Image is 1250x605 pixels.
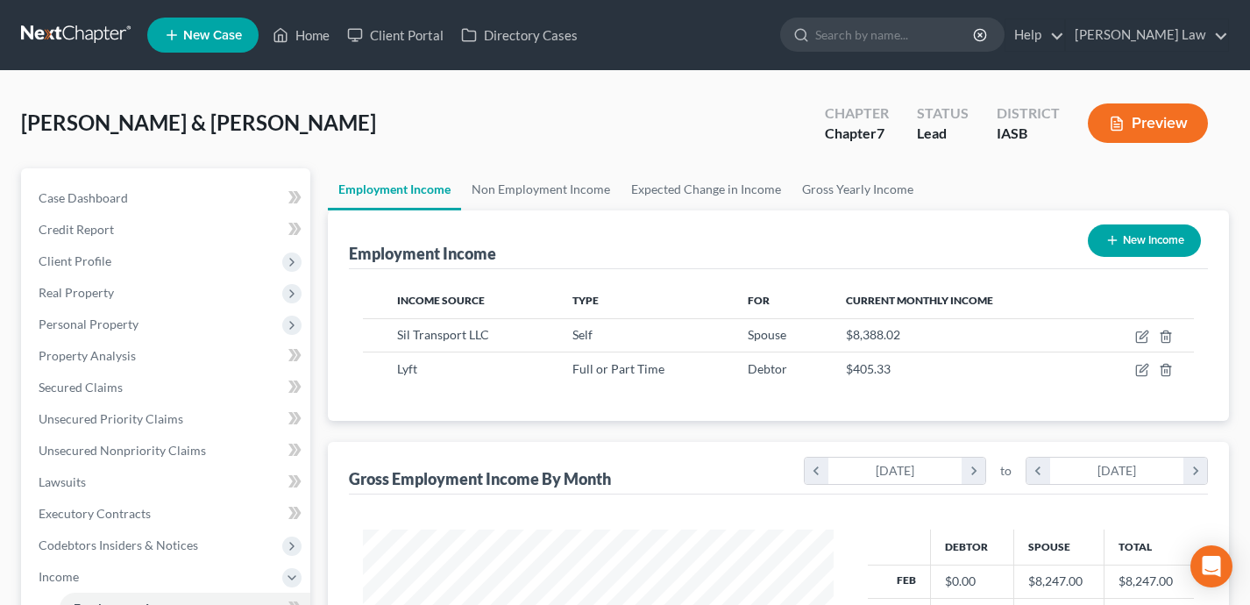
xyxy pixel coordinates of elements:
[572,294,599,307] span: Type
[39,380,123,395] span: Secured Claims
[868,565,931,598] th: Feb
[21,110,376,135] span: [PERSON_NAME] & [PERSON_NAME]
[1000,462,1012,480] span: to
[917,124,969,144] div: Lead
[917,103,969,124] div: Status
[621,168,792,210] a: Expected Change in Income
[39,506,151,521] span: Executory Contracts
[997,103,1060,124] div: District
[461,168,621,210] a: Non Employment Income
[572,327,593,342] span: Self
[1088,224,1201,257] button: New Income
[39,537,198,552] span: Codebtors Insiders & Notices
[349,468,611,489] div: Gross Employment Income By Month
[748,361,787,376] span: Debtor
[1066,19,1228,51] a: [PERSON_NAME] Law
[572,361,664,376] span: Full or Part Time
[805,458,828,484] i: chevron_left
[748,294,770,307] span: For
[748,327,786,342] span: Spouse
[183,29,242,42] span: New Case
[39,443,206,458] span: Unsecured Nonpriority Claims
[397,327,489,342] span: Sil Transport LLC
[1183,458,1207,484] i: chevron_right
[264,19,338,51] a: Home
[25,498,310,530] a: Executory Contracts
[825,124,889,144] div: Chapter
[25,372,310,403] a: Secured Claims
[1014,530,1104,565] th: Spouse
[338,19,452,51] a: Client Portal
[1050,458,1184,484] div: [DATE]
[846,327,900,342] span: $8,388.02
[25,435,310,466] a: Unsecured Nonpriority Claims
[945,573,999,590] div: $0.00
[877,125,884,141] span: 7
[39,285,114,300] span: Real Property
[39,190,128,205] span: Case Dashboard
[39,222,114,237] span: Credit Report
[931,530,1014,565] th: Debtor
[39,317,138,331] span: Personal Property
[1104,530,1195,565] th: Total
[39,474,86,489] span: Lawsuits
[1005,19,1064,51] a: Help
[25,214,310,246] a: Credit Report
[397,294,485,307] span: Income Source
[1088,103,1208,143] button: Preview
[828,458,962,484] div: [DATE]
[39,253,111,268] span: Client Profile
[997,124,1060,144] div: IASB
[452,19,586,51] a: Directory Cases
[25,466,310,498] a: Lawsuits
[349,243,496,264] div: Employment Income
[25,403,310,435] a: Unsecured Priority Claims
[25,340,310,372] a: Property Analysis
[328,168,461,210] a: Employment Income
[39,411,183,426] span: Unsecured Priority Claims
[962,458,985,484] i: chevron_right
[1026,458,1050,484] i: chevron_left
[25,182,310,214] a: Case Dashboard
[1028,573,1090,590] div: $8,247.00
[1190,545,1232,587] div: Open Intercom Messenger
[846,294,993,307] span: Current Monthly Income
[792,168,924,210] a: Gross Yearly Income
[397,361,417,376] span: Lyft
[39,348,136,363] span: Property Analysis
[39,569,79,584] span: Income
[1104,565,1195,598] td: $8,247.00
[815,18,976,51] input: Search by name...
[846,361,891,376] span: $405.33
[825,103,889,124] div: Chapter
